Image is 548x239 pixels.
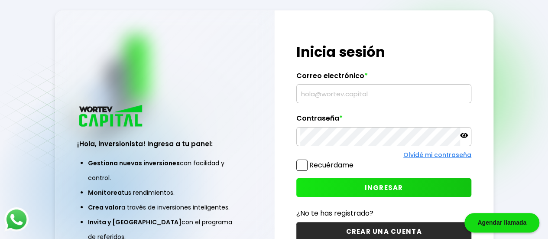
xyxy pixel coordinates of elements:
input: hola@wortev.capital [300,85,467,103]
img: logo_wortev_capital [77,104,146,129]
span: Invita y [GEOGRAPHIC_DATA] [88,218,182,226]
li: a través de inversiones inteligentes. [88,200,241,215]
li: con facilidad y control. [88,156,241,185]
div: Agendar llamada [464,213,539,232]
a: Olvidé mi contraseña [403,151,471,159]
p: ¿No te has registrado? [296,208,471,219]
span: INGRESAR [365,183,403,192]
span: Gestiona nuevas inversiones [88,159,180,167]
label: Correo electrónico [296,72,471,85]
h3: ¡Hola, inversionista! Ingresa a tu panel: [77,139,252,149]
img: logos_whatsapp-icon.242b2217.svg [4,207,29,232]
h1: Inicia sesión [296,42,471,62]
li: tus rendimientos. [88,185,241,200]
label: Contraseña [296,114,471,127]
span: Monitorea [88,188,122,197]
label: Recuérdame [309,160,353,170]
span: Crea valor [88,203,121,212]
button: INGRESAR [296,178,471,197]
